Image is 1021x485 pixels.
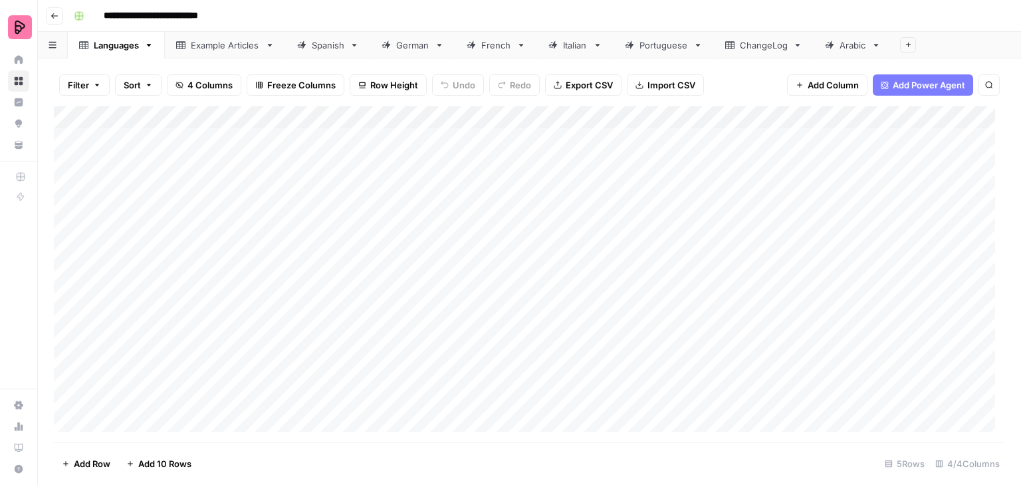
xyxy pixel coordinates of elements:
[267,78,336,92] span: Freeze Columns
[8,437,29,458] a: Learning Hub
[370,32,455,58] a: German
[840,39,866,52] div: Arabic
[68,78,89,92] span: Filter
[8,92,29,113] a: Insights
[510,78,531,92] span: Redo
[68,32,165,58] a: Languages
[350,74,427,96] button: Row Height
[8,49,29,70] a: Home
[714,32,814,58] a: ChangeLog
[59,74,110,96] button: Filter
[808,78,859,92] span: Add Column
[118,453,199,474] button: Add 10 Rows
[639,39,688,52] div: Portuguese
[481,39,511,52] div: French
[537,32,614,58] a: Italian
[930,453,1005,474] div: 4/4 Columns
[370,78,418,92] span: Row Height
[8,458,29,480] button: Help + Support
[8,416,29,437] a: Usage
[814,32,892,58] a: Arabic
[8,134,29,155] a: Your Data
[247,74,344,96] button: Freeze Columns
[489,74,540,96] button: Redo
[8,70,29,92] a: Browse
[647,78,695,92] span: Import CSV
[54,453,118,474] button: Add Row
[124,78,141,92] span: Sort
[893,78,965,92] span: Add Power Agent
[8,395,29,416] a: Settings
[8,11,29,44] button: Workspace: Preply
[187,78,233,92] span: 4 Columns
[115,74,162,96] button: Sort
[740,39,788,52] div: ChangeLog
[312,39,344,52] div: Spanish
[286,32,370,58] a: Spanish
[167,74,241,96] button: 4 Columns
[74,457,110,470] span: Add Row
[873,74,973,96] button: Add Power Agent
[8,113,29,134] a: Opportunities
[545,74,622,96] button: Export CSV
[627,74,704,96] button: Import CSV
[453,78,475,92] span: Undo
[432,74,484,96] button: Undo
[8,15,32,39] img: Preply Logo
[787,74,867,96] button: Add Column
[879,453,930,474] div: 5 Rows
[563,39,588,52] div: Italian
[614,32,714,58] a: Portuguese
[94,39,139,52] div: Languages
[191,39,260,52] div: Example Articles
[455,32,537,58] a: French
[396,39,429,52] div: German
[566,78,613,92] span: Export CSV
[165,32,286,58] a: Example Articles
[138,457,191,470] span: Add 10 Rows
